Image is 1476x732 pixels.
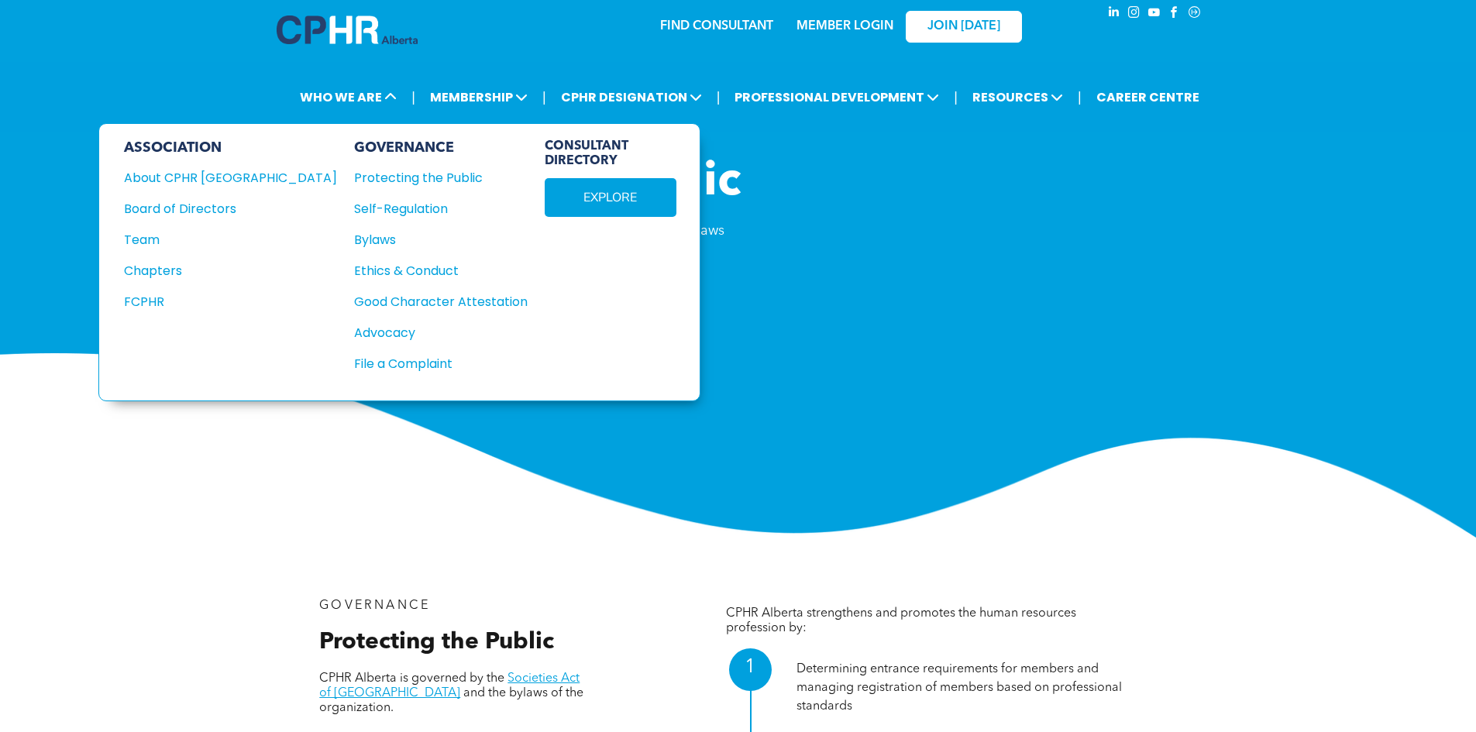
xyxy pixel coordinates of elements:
[726,607,1076,634] span: CPHR Alberta strengthens and promotes the human resources profession by:
[354,230,528,249] a: Bylaws
[124,199,316,218] div: Board of Directors
[354,199,528,218] a: Self-Regulation
[354,168,528,187] a: Protecting the Public
[796,660,1157,716] p: Determining entrance requirements for members and managing registration of members based on profe...
[927,19,1000,34] span: JOIN [DATE]
[411,81,415,113] li: |
[124,199,337,218] a: Board of Directors
[319,672,504,685] span: CPHR Alberta is governed by the
[1126,4,1143,25] a: instagram
[1092,83,1204,112] a: CAREER CENTRE
[717,81,721,113] li: |
[729,648,772,691] div: 1
[124,261,316,280] div: Chapters
[968,83,1068,112] span: RESOURCES
[545,178,676,217] a: EXPLORE
[354,292,511,311] div: Good Character Attestation
[1106,4,1123,25] a: linkedin
[906,11,1022,43] a: JOIN [DATE]
[124,230,316,249] div: Team
[124,292,337,311] a: FCPHR
[1166,4,1183,25] a: facebook
[1186,4,1203,25] a: Social network
[354,199,511,218] div: Self-Regulation
[354,168,511,187] div: Protecting the Public
[124,168,316,187] div: About CPHR [GEOGRAPHIC_DATA]
[354,261,528,280] a: Ethics & Conduct
[274,160,741,206] span: Protecting the Public
[354,323,511,342] div: Advocacy
[124,261,337,280] a: Chapters
[545,139,676,169] span: CONSULTANT DIRECTORY
[295,83,401,112] span: WHO WE ARE
[277,15,418,44] img: A blue and white logo for cp alberta
[796,20,893,33] a: MEMBER LOGIN
[319,631,554,654] span: Protecting the Public
[354,230,511,249] div: Bylaws
[354,354,528,373] a: File a Complaint
[1078,81,1082,113] li: |
[354,354,511,373] div: File a Complaint
[954,81,958,113] li: |
[542,81,546,113] li: |
[124,139,337,156] div: ASSOCIATION
[730,83,944,112] span: PROFESSIONAL DEVELOPMENT
[556,83,707,112] span: CPHR DESIGNATION
[319,600,430,612] span: GOVERNANCE
[1146,4,1163,25] a: youtube
[425,83,532,112] span: MEMBERSHIP
[124,230,337,249] a: Team
[660,20,773,33] a: FIND CONSULTANT
[354,323,528,342] a: Advocacy
[124,168,337,187] a: About CPHR [GEOGRAPHIC_DATA]
[354,261,511,280] div: Ethics & Conduct
[354,292,528,311] a: Good Character Attestation
[124,292,316,311] div: FCPHR
[354,139,528,156] div: GOVERNANCE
